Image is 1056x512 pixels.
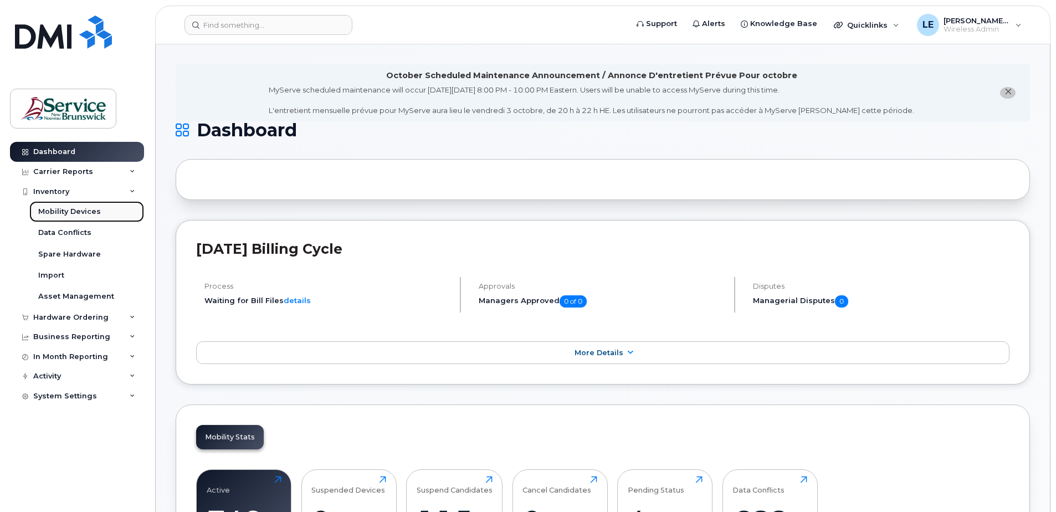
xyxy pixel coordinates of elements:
div: October Scheduled Maintenance Announcement / Annonce D'entretient Prévue Pour octobre [386,70,797,81]
span: 0 [835,295,848,308]
h5: Managers Approved [479,295,725,308]
span: More Details [575,349,623,357]
span: 0 of 0 [560,295,587,308]
div: Active [207,476,230,494]
button: close notification [1000,87,1016,99]
span: Dashboard [197,122,297,139]
div: Data Conflicts [732,476,785,494]
div: Pending Status [628,476,684,494]
h2: [DATE] Billing Cycle [196,240,1009,257]
div: Suspended Devices [311,476,385,494]
h5: Managerial Disputes [753,295,1009,308]
h4: Disputes [753,282,1009,290]
a: details [284,296,311,305]
h4: Process [204,282,450,290]
h4: Approvals [479,282,725,290]
div: Suspend Candidates [417,476,493,494]
div: Cancel Candidates [522,476,591,494]
div: MyServe scheduled maintenance will occur [DATE][DATE] 8:00 PM - 10:00 PM Eastern. Users will be u... [269,85,914,116]
li: Waiting for Bill Files [204,295,450,306]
